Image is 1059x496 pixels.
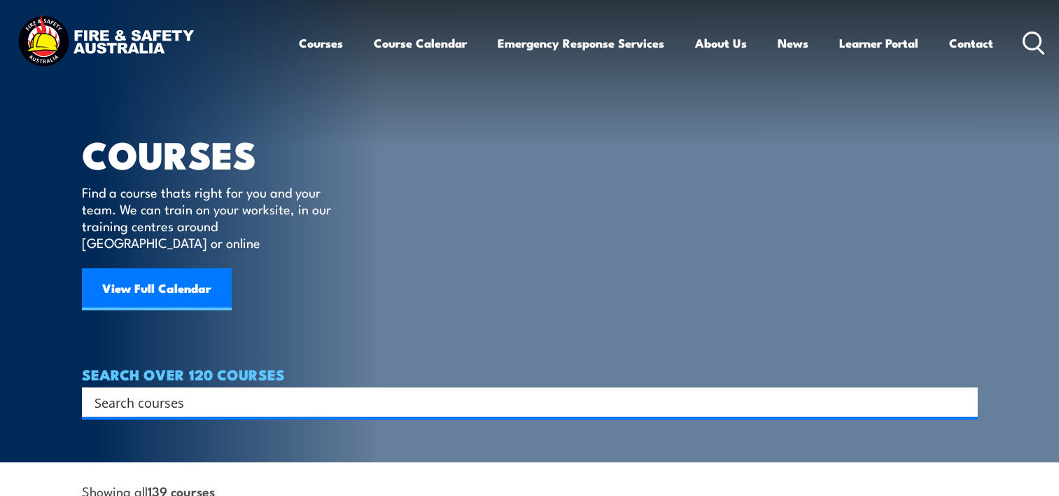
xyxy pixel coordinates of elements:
[839,25,918,62] a: Learner Portal
[97,392,950,412] form: Search form
[949,25,993,62] a: Contact
[374,25,467,62] a: Course Calendar
[953,392,973,412] button: Search magnifier button
[82,184,337,251] p: Find a course thats right for you and your team. We can train on your worksite, in our training c...
[299,25,343,62] a: Courses
[82,137,351,170] h1: COURSES
[695,25,747,62] a: About Us
[498,25,664,62] a: Emergency Response Services
[82,366,978,382] h4: SEARCH OVER 120 COURSES
[778,25,808,62] a: News
[94,392,947,413] input: Search input
[82,268,232,310] a: View Full Calendar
